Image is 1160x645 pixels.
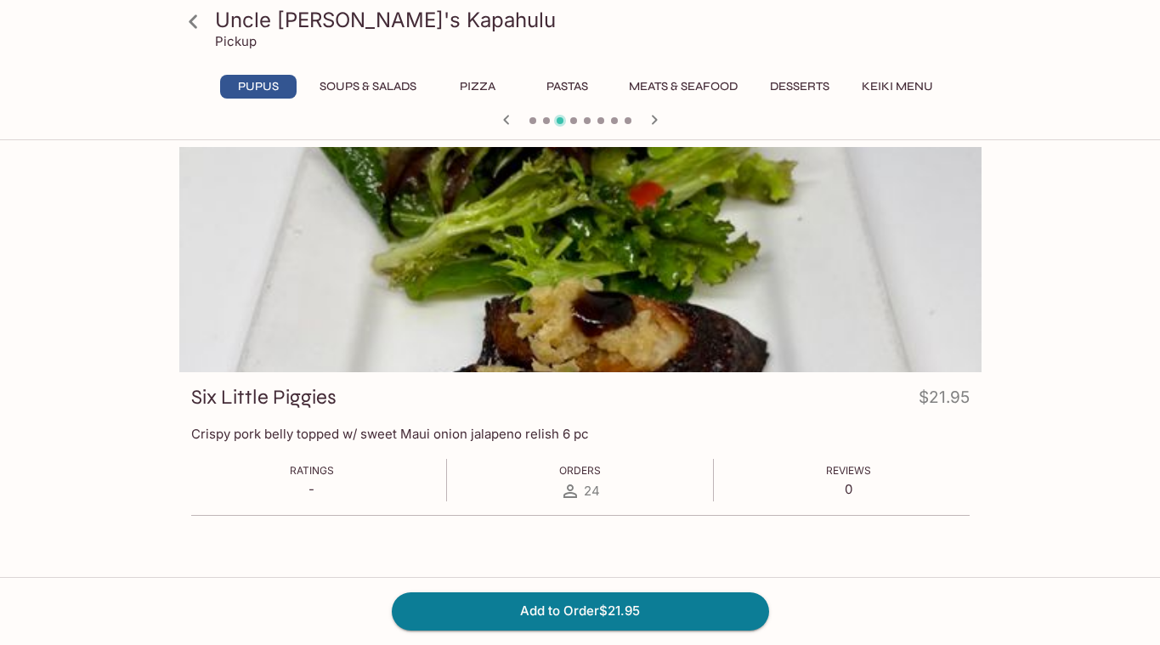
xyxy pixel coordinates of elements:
[215,33,257,49] p: Pickup
[179,147,982,372] div: Six Little Piggies
[310,75,426,99] button: Soups & Salads
[826,481,871,497] p: 0
[220,75,297,99] button: Pupus
[919,384,970,417] h4: $21.95
[439,75,516,99] button: Pizza
[584,483,600,499] span: 24
[290,481,334,497] p: -
[620,75,747,99] button: Meats & Seafood
[290,464,334,477] span: Ratings
[529,75,606,99] button: Pastas
[191,384,337,410] h3: Six Little Piggies
[852,75,942,99] button: Keiki Menu
[826,464,871,477] span: Reviews
[215,7,975,33] h3: Uncle [PERSON_NAME]'s Kapahulu
[191,426,970,442] p: Crispy pork belly topped w/ sweet Maui onion jalapeno relish 6 pc
[761,75,839,99] button: Desserts
[392,592,769,630] button: Add to Order$21.95
[559,464,601,477] span: Orders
